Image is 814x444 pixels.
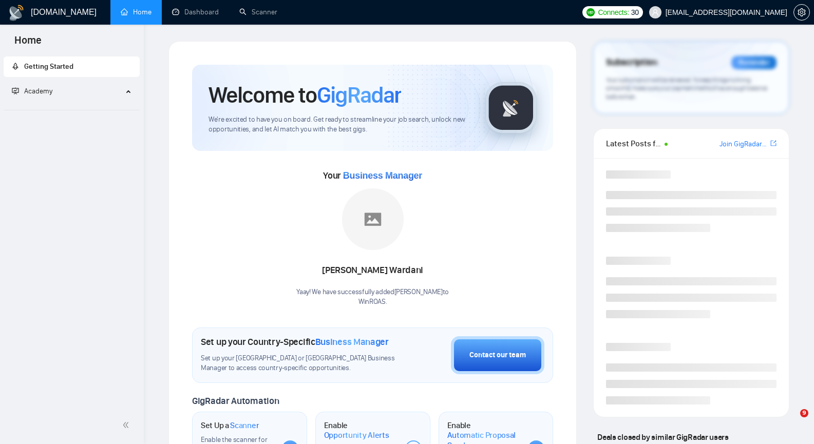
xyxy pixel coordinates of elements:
span: Getting Started [24,62,73,71]
span: Scanner [230,420,259,431]
span: Subscription [606,54,657,71]
li: Getting Started [4,56,140,77]
div: [PERSON_NAME] Wardani [296,262,449,279]
img: logo [8,5,25,21]
img: gigradar-logo.png [485,82,537,133]
img: placeholder.png [342,188,404,250]
span: Business Manager [315,336,389,348]
div: Yaay! We have successfully added [PERSON_NAME] to [296,287,449,307]
span: Academy [24,87,52,95]
span: Set up your [GEOGRAPHIC_DATA] or [GEOGRAPHIC_DATA] Business Manager to access country-specific op... [201,354,400,373]
span: Business Manager [343,170,422,181]
h1: Set Up a [201,420,259,431]
span: Your [323,170,422,181]
h1: Welcome to [209,81,401,109]
a: setting [793,8,810,16]
button: setting [793,4,810,21]
span: 30 [631,7,639,18]
span: GigRadar [317,81,401,109]
button: Contact our team [451,336,544,374]
iframe: Intercom live chat [779,409,804,434]
span: rocket [12,63,19,70]
span: 9 [800,409,808,417]
span: Latest Posts from the GigRadar Community [606,137,661,150]
span: We're excited to have you on board. Get ready to streamline your job search, unlock new opportuni... [209,115,469,134]
a: Join GigRadar Slack Community [720,139,768,150]
p: WinROAS . [296,297,449,307]
span: Opportunity Alerts [324,430,389,440]
h1: Enable [324,420,397,440]
div: Reminder [731,56,777,69]
span: user [652,9,659,16]
li: Academy Homepage [4,106,140,112]
div: Contact our team [469,350,526,361]
a: homeHome [121,8,152,16]
span: Your subscription will be renewed. To keep things running smoothly, make sure your payment method... [606,76,767,101]
span: double-left [122,420,132,430]
span: Connects: [598,7,629,18]
h1: Set up your Country-Specific [201,336,389,348]
a: export [770,139,777,148]
a: searchScanner [239,8,277,16]
span: export [770,139,777,147]
span: setting [794,8,809,16]
a: dashboardDashboard [172,8,219,16]
span: Academy [12,87,52,95]
span: Home [6,33,50,54]
span: fund-projection-screen [12,87,19,94]
img: upwork-logo.png [586,8,595,16]
span: GigRadar Automation [192,395,279,407]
